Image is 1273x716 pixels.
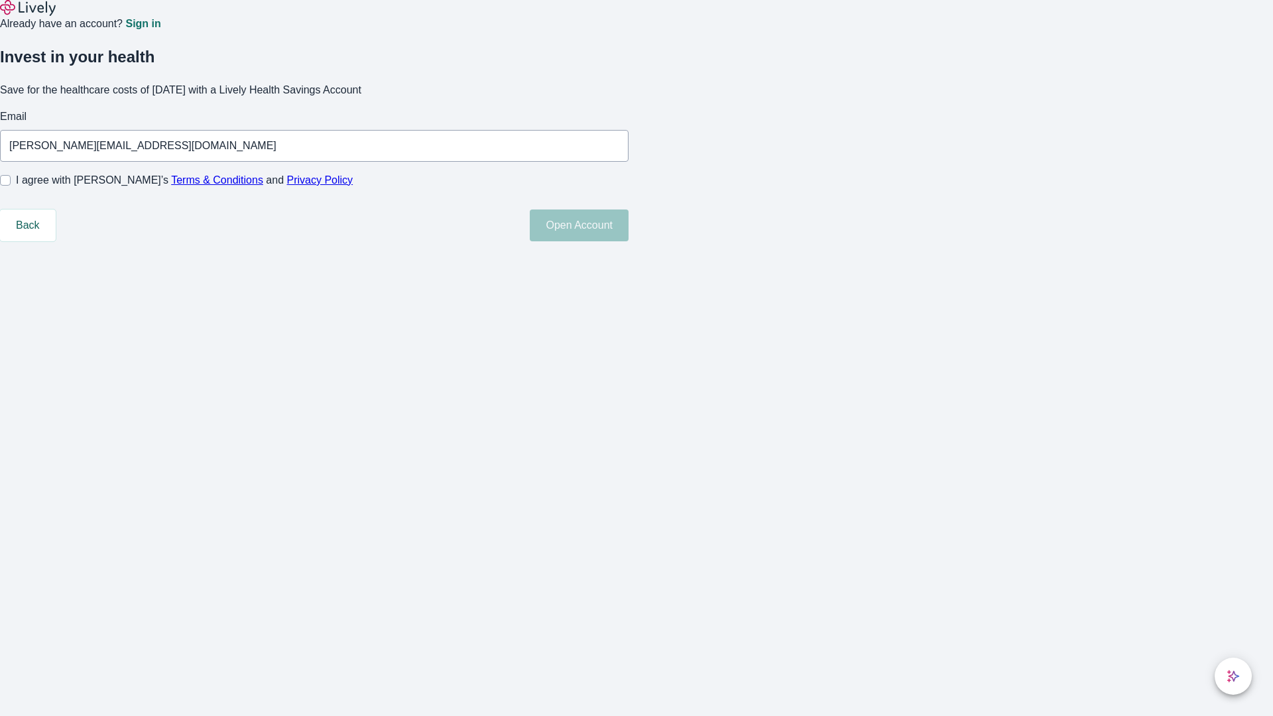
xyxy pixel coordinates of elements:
[287,174,353,186] a: Privacy Policy
[1215,658,1252,695] button: chat
[1227,670,1240,683] svg: Lively AI Assistant
[16,172,353,188] span: I agree with [PERSON_NAME]’s and
[171,174,263,186] a: Terms & Conditions
[125,19,160,29] a: Sign in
